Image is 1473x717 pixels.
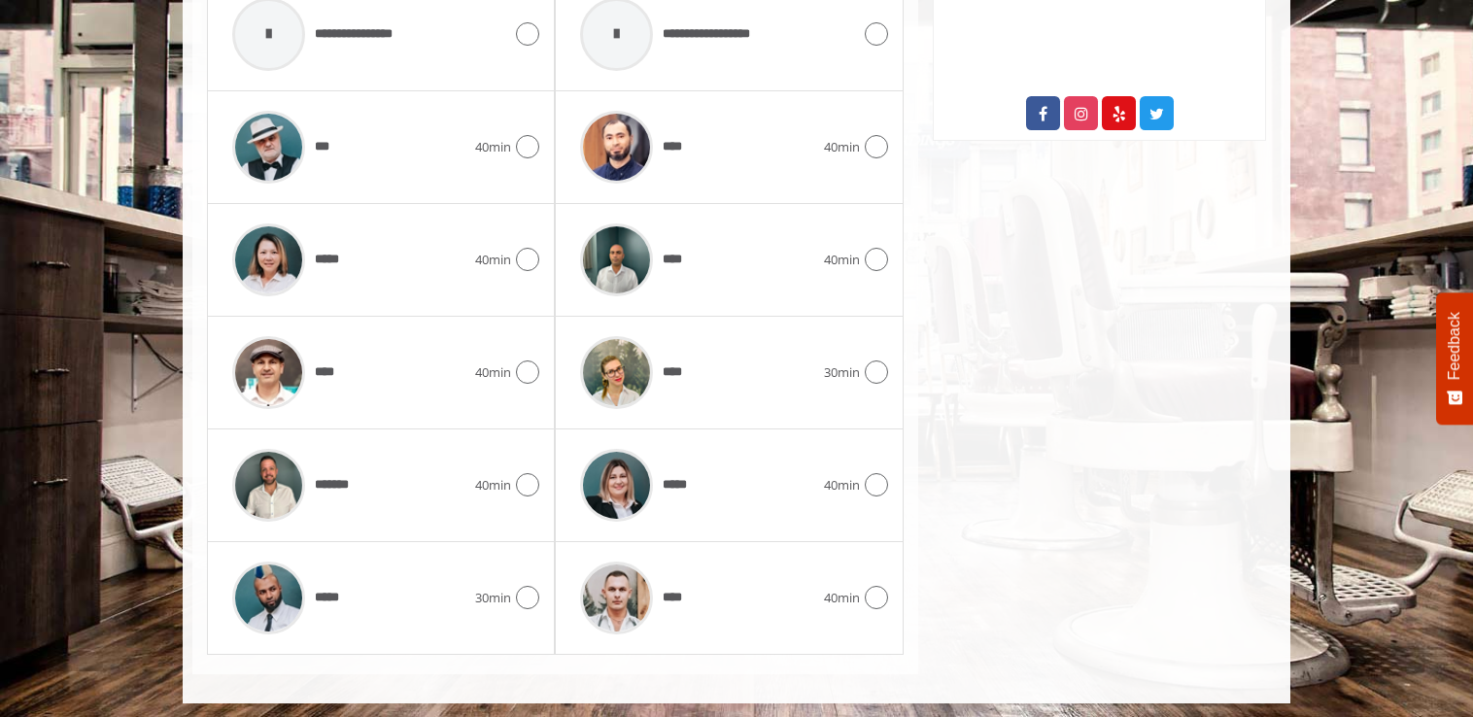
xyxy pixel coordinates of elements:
span: 30min [475,588,511,608]
span: 40min [475,362,511,383]
span: Feedback [1446,312,1463,380]
span: 40min [824,250,860,270]
span: 40min [475,250,511,270]
span: 40min [824,475,860,495]
span: 40min [475,137,511,157]
span: 30min [824,362,860,383]
span: 40min [824,588,860,608]
span: 40min [824,137,860,157]
span: 40min [475,475,511,495]
button: Feedback - Show survey [1436,292,1473,425]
